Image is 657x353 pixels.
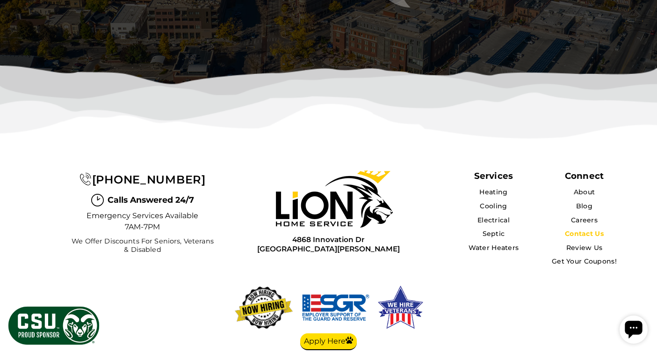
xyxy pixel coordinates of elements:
[576,202,592,210] a: Blog
[571,216,598,224] a: Careers
[87,210,199,233] span: Emergency Services Available 7AM-7PM
[257,235,400,253] a: 4868 Innovation Dr[GEOGRAPHIC_DATA][PERSON_NAME]
[301,284,371,331] img: We hire veterans
[108,194,194,206] span: Calls Answered 24/7
[474,170,513,181] span: Services
[257,235,400,244] span: 4868 Innovation Dr
[552,257,617,265] a: Get Your Coupons!
[7,305,101,346] img: CSU Sponsor Badge
[565,170,604,181] div: Connect
[376,284,424,331] img: We hire veterans
[69,237,216,254] span: We Offer Discounts for Seniors, Veterans & Disabled
[300,333,357,350] a: Apply Here
[92,173,206,186] span: [PHONE_NUMBER]
[480,202,507,210] a: Cooling
[232,284,295,331] img: now-hiring
[469,243,519,252] a: Water Heaters
[566,243,603,252] a: Review Us
[574,188,595,196] a: About
[565,229,604,238] a: Contact Us
[477,216,510,224] a: Electrical
[483,229,505,238] a: Septic
[257,244,400,253] span: [GEOGRAPHIC_DATA][PERSON_NAME]
[79,173,205,186] a: [PHONE_NUMBER]
[479,188,507,196] a: Heating
[4,4,32,32] div: Open chat widget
